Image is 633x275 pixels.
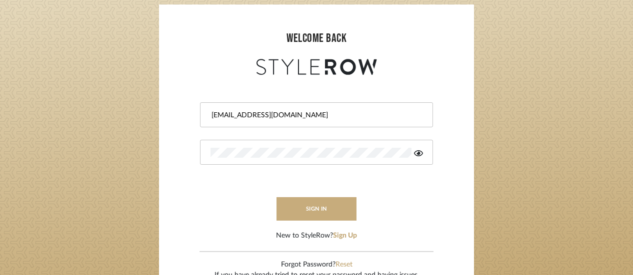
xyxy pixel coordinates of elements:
div: Forgot Password? [214,260,419,270]
button: Sign Up [333,231,357,241]
div: welcome back [169,29,464,47]
div: New to StyleRow? [276,231,357,241]
button: sign in [276,197,356,221]
button: Reset [335,260,352,270]
input: Email Address [210,110,420,120]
